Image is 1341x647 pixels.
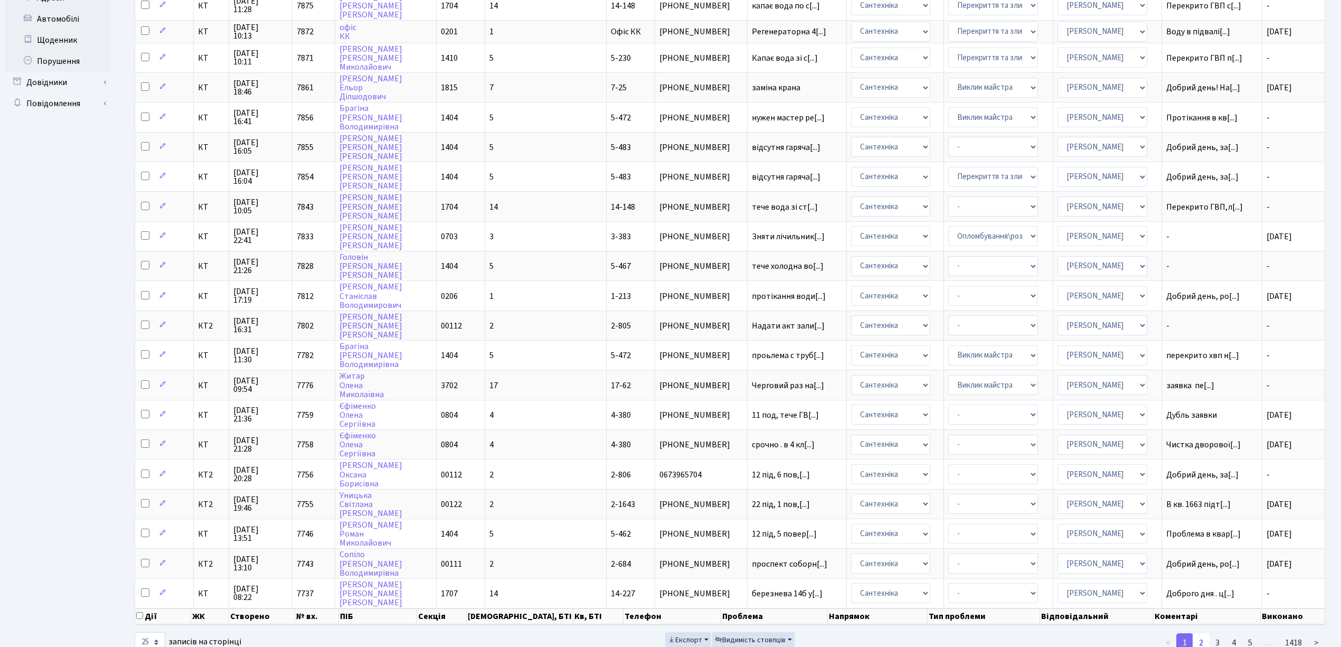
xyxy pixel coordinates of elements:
span: 1404 [441,171,458,183]
span: [PHONE_NUMBER] [659,232,743,241]
span: КТ [198,203,224,211]
span: [DATE] 10:13 [233,23,288,40]
th: № вх. [295,608,339,624]
span: 11 под, тече ГВ[...] [752,409,819,421]
span: 0804 [441,409,458,421]
span: 7856 [297,112,314,124]
a: Головін[PERSON_NAME][PERSON_NAME] [339,251,402,281]
span: [DATE] 10:11 [233,49,288,66]
span: [DATE] 10:05 [233,198,288,215]
a: [PERSON_NAME]РоманМиколайович [339,519,402,549]
a: [PERSON_NAME]ЕльорДілшодович [339,73,402,102]
th: Проблема [721,608,828,624]
span: КТ [198,262,224,270]
a: Сопіло[PERSON_NAME]Володимирівна [339,549,402,579]
span: 5-462 [611,528,631,540]
span: 7871 [297,52,314,64]
span: Добрий день, ро[...] [1166,558,1240,570]
span: Видимість стовпців [715,635,786,645]
span: [DATE] 20:28 [233,466,288,483]
span: 2-684 [611,558,631,570]
span: [PHONE_NUMBER] [659,173,743,181]
span: [DATE] 19:46 [233,495,288,512]
th: Відповідальний [1040,608,1153,624]
span: 1815 [441,82,458,93]
span: Офіс КК [611,26,641,37]
span: березнева 14б у[...] [752,588,823,599]
span: КТ [198,54,224,62]
span: КТ2 [198,500,224,509]
span: [DATE] [1267,528,1292,540]
span: - [1267,469,1270,481]
span: - [1267,588,1270,599]
span: КТ [198,2,224,10]
span: 7758 [297,439,314,451]
a: Довідники [5,72,111,93]
span: КТ [198,440,224,449]
span: 5-467 [611,260,631,272]
span: 17-62 [611,380,631,391]
th: Тип проблеми [928,608,1040,624]
span: Чистка дворової[...] [1166,439,1241,451]
span: 7743 [297,558,314,570]
span: Воду в підвалі[...] [1166,26,1230,37]
span: 5-483 [611,171,631,183]
span: - [1267,380,1270,391]
span: [DATE] [1267,409,1292,421]
span: 7861 [297,82,314,93]
span: нужен мастер ре[...] [752,112,825,124]
span: 00111 [441,558,462,570]
span: [DATE] [1267,231,1292,242]
span: 7782 [297,350,314,361]
span: 7737 [297,588,314,599]
span: КТ [198,114,224,122]
span: Доброго дня . ц[...] [1166,588,1234,599]
a: ЖитарОленаМиколаївна [339,371,384,400]
span: відсутня гаряча[...] [752,142,820,153]
th: ЖК [191,608,229,624]
a: [PERSON_NAME][PERSON_NAME][PERSON_NAME] [339,192,402,222]
span: [PHONE_NUMBER] [659,351,743,360]
span: 3-383 [611,231,631,242]
a: [PERSON_NAME][PERSON_NAME][PERSON_NAME] [339,579,402,608]
span: 7843 [297,201,314,213]
span: 5-483 [611,142,631,153]
span: 7833 [297,231,314,242]
th: Дії [135,608,191,624]
th: Виконано [1261,608,1325,624]
a: Брагіна[PERSON_NAME]Володимирівна [339,341,402,370]
span: 2 [489,469,494,481]
span: Надати акт зали[...] [752,320,825,332]
a: [PERSON_NAME][PERSON_NAME][PERSON_NAME] [339,311,402,341]
th: Кв, БТІ [573,608,624,624]
span: 1410 [441,52,458,64]
span: 7854 [297,171,314,183]
span: [PHONE_NUMBER] [659,411,743,419]
span: - [1267,52,1270,64]
span: КТ [198,232,224,241]
span: КТ [198,381,224,390]
span: 7746 [297,528,314,540]
span: Капає вода зі с[...] [752,52,818,64]
span: 7776 [297,380,314,391]
span: Дубль заявки [1166,411,1258,419]
span: 1707 [441,588,458,599]
a: Щоденник [5,30,111,51]
span: [PHONE_NUMBER] [659,262,743,270]
span: 1404 [441,112,458,124]
span: Регенераторна 4[...] [752,26,826,37]
span: 14-227 [611,588,635,599]
span: 0804 [441,439,458,451]
span: 4 [489,409,494,421]
span: 4-380 [611,439,631,451]
span: 0673965704 [659,471,743,479]
span: [DATE] [1267,290,1292,302]
span: 0206 [441,290,458,302]
span: КТ2 [198,471,224,479]
span: [PHONE_NUMBER] [659,27,743,36]
span: [DATE] [1267,26,1292,37]
span: Протікання в кв[...] [1166,112,1238,124]
a: Автомобілі [5,8,111,30]
span: - [1267,201,1270,213]
span: Добрий день, за[...] [1166,142,1239,153]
